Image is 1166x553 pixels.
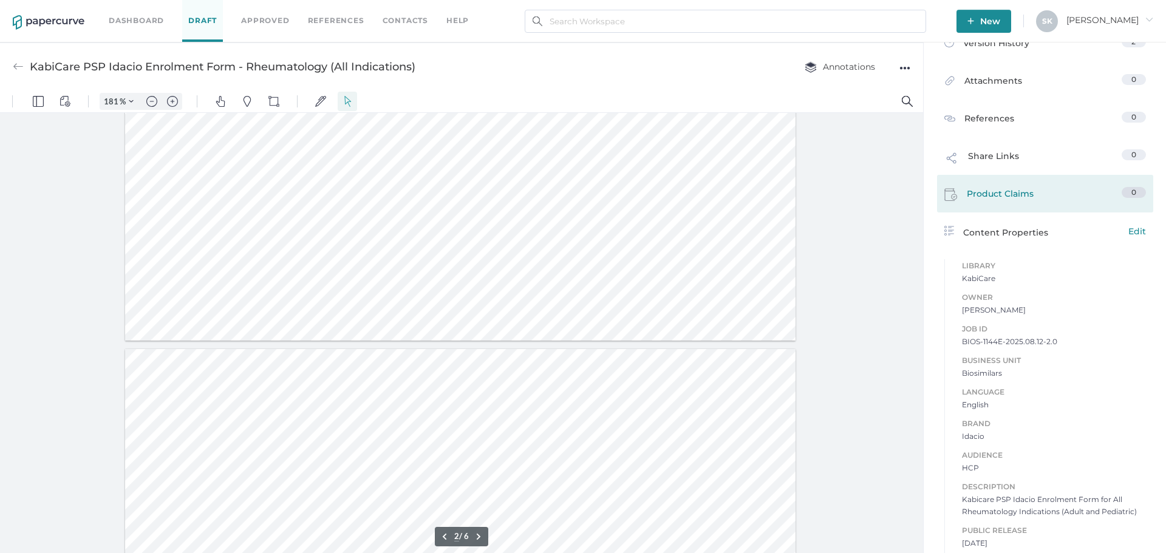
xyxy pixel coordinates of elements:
img: attachments-icon.0dd0e375.svg [944,75,955,89]
span: Biosimilars [962,367,1146,379]
button: View Controls [55,1,75,21]
span: [PERSON_NAME] [962,304,1146,316]
img: chevron.svg [129,8,134,13]
img: default-select.svg [342,5,353,16]
button: Pan [211,1,230,21]
img: annotation-layers.cc6d0e6b.svg [805,61,817,73]
span: Description [962,480,1146,494]
div: Content Properties [944,225,1146,239]
a: Dashboard [109,14,164,27]
span: Share Links [968,149,1019,172]
img: papercurve-logo-colour.7244d18c.svg [13,15,84,30]
span: Business Unit [962,354,1146,367]
img: plus-white.e19ec114.svg [967,18,974,24]
button: Signatures [311,1,330,21]
a: Product Claims0 [944,187,1146,205]
a: Attachments0 [944,74,1146,93]
button: Previous page [437,439,452,453]
img: share-link-icon.af96a55c.svg [944,151,959,169]
form: / 6 [454,441,469,451]
button: Panel [29,1,48,21]
input: Search Workspace [525,10,926,33]
i: arrow_right [1145,15,1153,24]
button: Pins [237,1,257,21]
div: KabiCare PSP Idacio Enrolment Form - Rheumatology (All Indications) [30,55,415,78]
a: Version History2 [944,36,1146,53]
a: References0 [944,112,1146,127]
span: Job ID [962,322,1146,336]
img: reference-icon.cd0ee6a9.svg [944,113,955,124]
span: Edit [1128,225,1146,238]
span: Annotations [805,61,875,72]
span: Version History [963,36,1029,53]
span: Attachments [964,74,1022,93]
span: Language [962,385,1146,399]
span: Brand [962,417,1146,430]
button: Select [338,1,357,21]
img: content-properties-icon.34d20aed.svg [944,226,954,236]
img: claims-icon.71597b81.svg [944,188,958,202]
img: default-leftsidepanel.svg [33,5,44,16]
span: [DATE] [962,537,1146,549]
button: Search [898,1,917,21]
span: Idacio [962,430,1146,443]
img: default-magnifying-glass.svg [902,5,913,16]
span: References [964,112,1014,127]
span: 0 [1131,188,1136,197]
img: shapes-icon.svg [268,5,279,16]
a: Share Links0 [944,149,1146,172]
button: Annotations [793,55,887,78]
img: default-pan.svg [215,5,226,16]
span: English [962,399,1146,411]
img: search.bf03fe8b.svg [533,16,542,26]
input: Set zoom [100,5,120,16]
button: Zoom out [142,2,162,19]
span: New [967,10,1000,33]
span: [PERSON_NAME] [1066,15,1153,25]
img: default-plus.svg [167,5,178,16]
button: Shapes [264,1,284,21]
img: default-viewcontrols.svg [60,5,70,16]
span: KabiCare [962,273,1146,285]
span: 0 [1131,112,1136,121]
a: Approved [241,14,289,27]
img: default-minus.svg [146,5,157,16]
div: help [446,14,469,27]
span: % [120,6,126,16]
span: Public Release [962,524,1146,537]
span: Audience [962,449,1146,462]
span: S K [1042,16,1052,25]
span: Product Claims [967,187,1034,205]
img: back-arrow-grey.72011ae3.svg [13,61,24,72]
span: 0 [1131,75,1136,84]
span: Owner [962,291,1146,304]
img: default-pin.svg [242,5,253,16]
span: Kabicare PSP Idacio Enrolment Form for All Rheumatology Indications (Adult and Pediatric) [962,494,1146,518]
button: Zoom Controls [121,2,141,19]
a: Contacts [383,14,428,27]
input: Set page [454,441,459,451]
div: ●●● [899,59,910,76]
img: versions-icon.ee5af6b0.svg [944,38,954,50]
button: New [956,10,1011,33]
img: default-sign.svg [315,5,326,16]
span: Library [962,259,1146,273]
span: 0 [1131,150,1136,159]
a: Content PropertiesEdit [944,225,1146,239]
button: Next page [471,439,486,453]
span: BIOS-1144E-2025.08.12-2.0 [962,336,1146,348]
button: Zoom in [163,2,182,19]
a: References [308,14,364,27]
span: HCP [962,462,1146,474]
